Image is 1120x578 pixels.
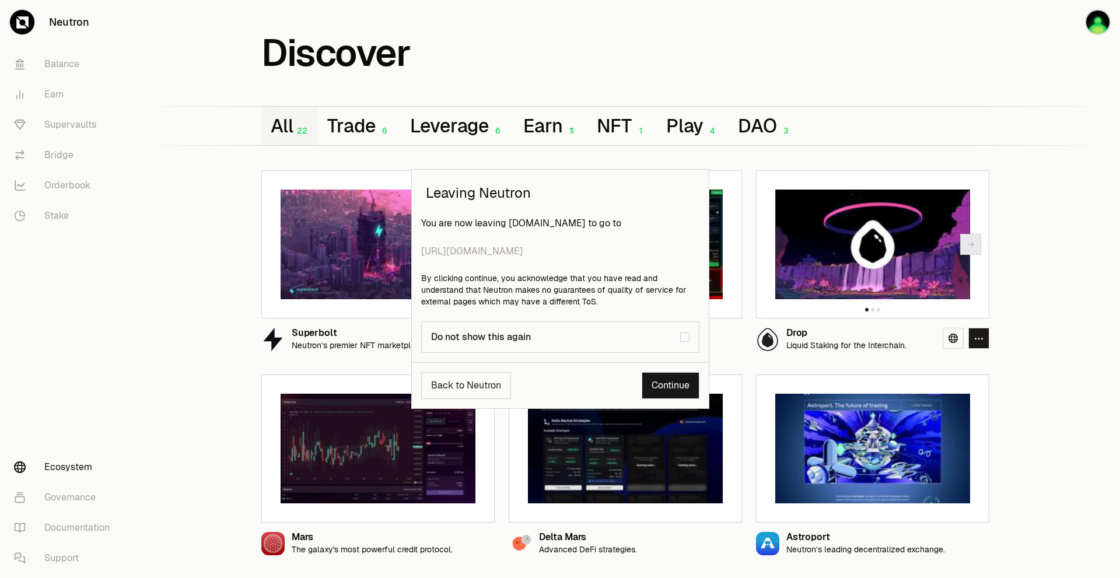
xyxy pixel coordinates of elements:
[421,244,699,258] span: [URL][DOMAIN_NAME]
[431,331,680,343] div: Do not show this again
[421,272,699,307] p: By clicking continue, you acknowledge that you have read and understand that Neutron makes no gua...
[412,170,709,216] h2: Leaving Neutron
[642,372,699,399] a: Continue
[421,216,699,258] p: You are now leaving [DOMAIN_NAME] to go to
[680,332,689,342] button: Do not show this again
[421,372,511,399] button: Back to Neutron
